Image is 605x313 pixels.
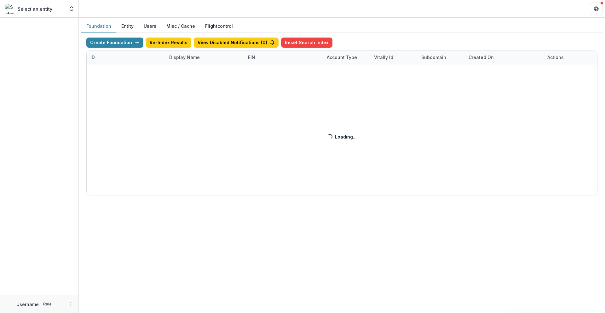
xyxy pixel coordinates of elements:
button: Misc / Cache [161,20,200,32]
p: Role [41,301,54,307]
button: Get Help [590,3,602,15]
p: Username [16,301,39,308]
img: Select an entity [5,4,15,14]
button: More [67,300,75,308]
button: Foundation [81,20,116,32]
p: Select an entity [18,6,52,12]
button: Users [139,20,161,32]
button: Open entity switcher [67,3,76,15]
button: Entity [116,20,139,32]
a: Flightcontrol [205,23,233,29]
